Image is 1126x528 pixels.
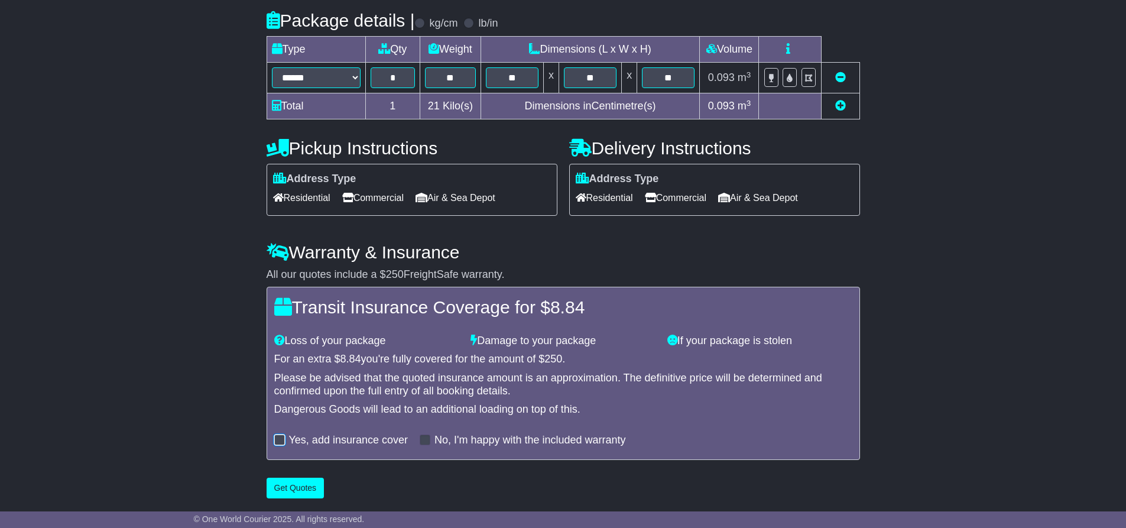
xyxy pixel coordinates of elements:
span: 250 [544,353,562,365]
h4: Warranty & Insurance [267,242,860,262]
td: Weight [420,37,481,63]
td: Volume [700,37,759,63]
label: No, I'm happy with the included warranty [434,434,626,447]
h4: Delivery Instructions [569,138,860,158]
td: Dimensions (L x W x H) [481,37,700,63]
a: Add new item [835,100,846,112]
div: Damage to your package [465,335,661,348]
span: Residential [273,189,330,207]
label: Yes, add insurance cover [289,434,408,447]
label: kg/cm [429,17,457,30]
a: Remove this item [835,72,846,83]
sup: 3 [747,99,751,108]
td: Qty [365,37,420,63]
div: For an extra $ you're fully covered for the amount of $ . [274,353,852,366]
div: Please be advised that the quoted insurance amount is an approximation. The definitive price will... [274,372,852,397]
td: x [622,63,637,93]
span: m [738,100,751,112]
span: Air & Sea Depot [416,189,495,207]
td: Type [267,37,365,63]
h4: Transit Insurance Coverage for $ [274,297,852,317]
span: Commercial [645,189,706,207]
h4: Package details | [267,11,415,30]
button: Get Quotes [267,478,325,498]
label: lb/in [478,17,498,30]
span: Air & Sea Depot [718,189,798,207]
span: 250 [386,268,404,280]
span: 21 [428,100,440,112]
div: Loss of your package [268,335,465,348]
span: Residential [576,189,633,207]
span: 0.093 [708,72,735,83]
div: Dangerous Goods will lead to an additional loading on top of this. [274,403,852,416]
span: 8.84 [550,297,585,317]
span: 0.093 [708,100,735,112]
td: 1 [365,93,420,119]
span: Commercial [342,189,404,207]
div: All our quotes include a $ FreightSafe warranty. [267,268,860,281]
sup: 3 [747,70,751,79]
label: Address Type [273,173,356,186]
span: 8.84 [340,353,361,365]
td: x [543,63,559,93]
span: © One World Courier 2025. All rights reserved. [194,514,365,524]
h4: Pickup Instructions [267,138,557,158]
div: If your package is stolen [661,335,858,348]
td: Total [267,93,365,119]
span: m [738,72,751,83]
td: Dimensions in Centimetre(s) [481,93,700,119]
td: Kilo(s) [420,93,481,119]
label: Address Type [576,173,659,186]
